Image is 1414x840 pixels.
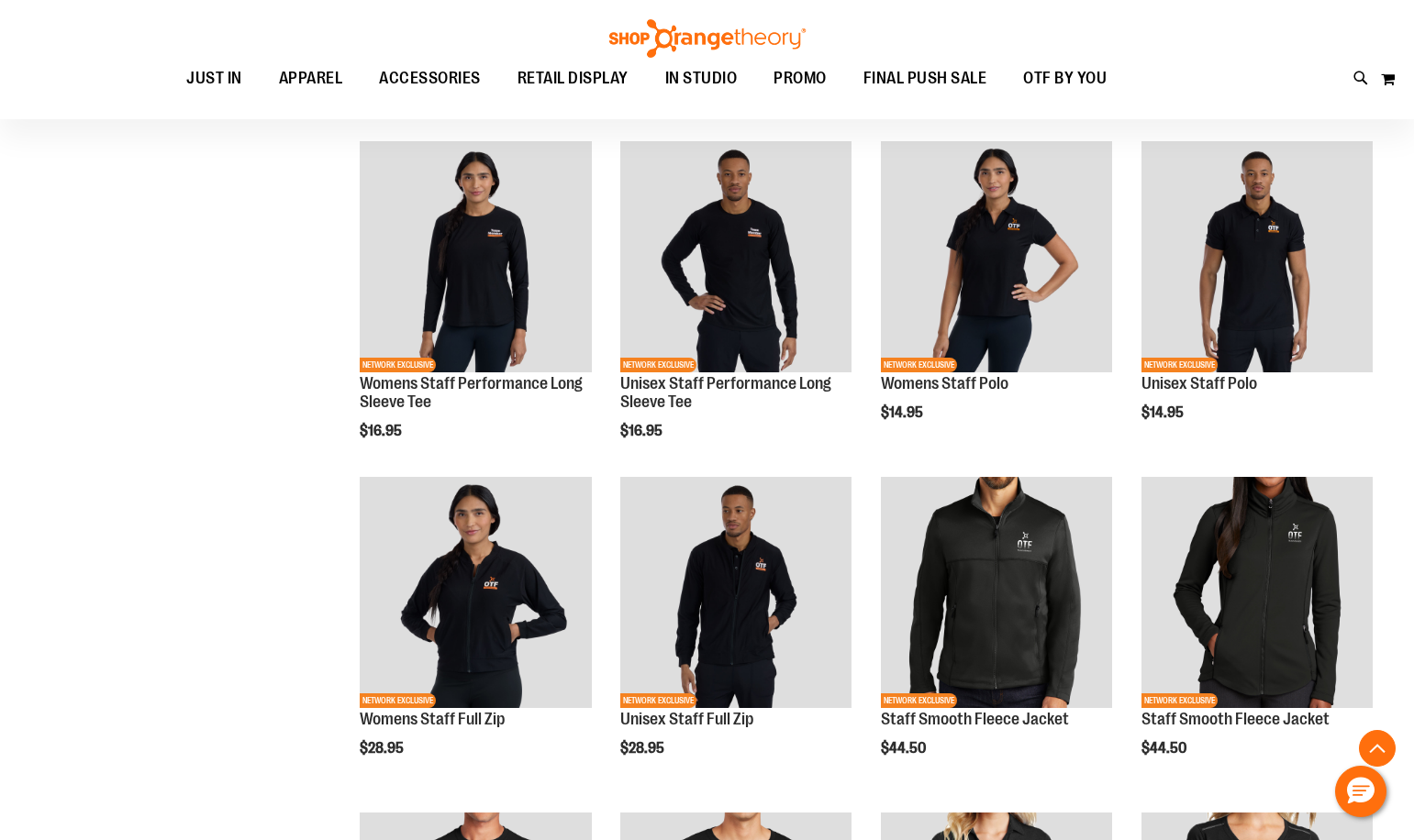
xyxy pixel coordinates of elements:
button: Back To Top [1359,730,1396,767]
a: FINAL PUSH SALE [845,58,1006,100]
a: Womens Staff Polo [881,374,1008,392]
div: product [1132,468,1382,803]
a: Staff Smooth Fleece Jacket [1141,710,1330,728]
a: Staff Smooth Fleece Jacket [881,710,1069,728]
img: Unisex Staff Performance Long Sleeve Tee [620,141,852,372]
div: product [872,132,1121,468]
span: $14.95 [1141,404,1186,421]
div: product [351,468,600,803]
span: NETWORK EXCLUSIVE [360,693,436,708]
img: Unisex Staff Full Zip [620,477,852,708]
span: $14.95 [881,404,926,421]
span: NETWORK EXCLUSIVE [1141,693,1218,708]
a: Unisex Staff Full Zip [620,710,753,728]
span: RETAIL DISPLAY [518,58,629,99]
img: Womens Staff Full Zip [360,477,591,708]
img: Product image for Smooth Fleece Jacket [1141,477,1373,708]
span: $44.50 [881,740,929,757]
img: Womens Staff Polo [881,141,1112,372]
span: NETWORK EXCLUSIVE [620,693,696,708]
div: product [872,468,1121,803]
span: OTF BY YOU [1023,58,1107,99]
a: Womens Staff Performance Long Sleeve TeeNETWORK EXCLUSIVE [360,141,591,375]
a: ACCESSORIES [361,58,499,100]
div: product [1132,132,1382,468]
div: product [611,132,861,486]
a: RETAIL DISPLAY [499,58,647,100]
a: JUST IN [168,58,261,100]
span: $28.95 [620,740,667,757]
a: Womens Staff Performance Long Sleeve Tee [360,374,583,411]
a: OTF BY YOU [1005,58,1125,100]
span: NETWORK EXCLUSIVE [881,358,957,372]
span: JUST IN [186,58,242,99]
a: Product image for Smooth Fleece JacketNETWORK EXCLUSIVE [1141,477,1373,711]
a: Unisex Staff Full ZipNETWORK EXCLUSIVE [620,477,852,711]
span: IN STUDIO [665,58,738,99]
span: $44.50 [1141,740,1189,757]
a: Product image for Smooth Fleece JacketNETWORK EXCLUSIVE [881,477,1112,711]
span: ACCESSORIES [379,58,481,99]
span: NETWORK EXCLUSIVE [620,358,696,372]
span: $16.95 [620,423,665,439]
span: $16.95 [360,423,405,439]
a: PROMO [755,58,845,100]
a: Unisex Staff PoloNETWORK EXCLUSIVE [1141,141,1373,375]
a: Womens Staff Full ZipNETWORK EXCLUSIVE [360,477,591,711]
img: Womens Staff Performance Long Sleeve Tee [360,141,591,372]
img: Shop Orangetheory [607,19,808,58]
button: Hello, have a question? Let’s chat. [1335,766,1386,817]
span: PROMO [774,58,827,99]
span: $28.95 [360,740,406,757]
img: Product image for Smooth Fleece Jacket [881,477,1112,708]
span: APPAREL [279,58,343,99]
img: Unisex Staff Polo [1141,141,1373,372]
div: product [351,132,600,486]
div: product [611,468,861,803]
a: Womens Staff PoloNETWORK EXCLUSIVE [881,141,1112,375]
span: FINAL PUSH SALE [863,58,987,99]
span: NETWORK EXCLUSIVE [1141,358,1218,372]
a: Unisex Staff Performance Long Sleeve Tee [620,374,831,411]
a: IN STUDIO [647,58,756,99]
a: APPAREL [261,58,362,100]
a: Womens Staff Full Zip [360,710,505,728]
a: Unisex Staff Performance Long Sleeve TeeNETWORK EXCLUSIVE [620,141,852,375]
span: NETWORK EXCLUSIVE [881,693,957,708]
a: Unisex Staff Polo [1141,374,1257,392]
span: NETWORK EXCLUSIVE [360,358,436,372]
